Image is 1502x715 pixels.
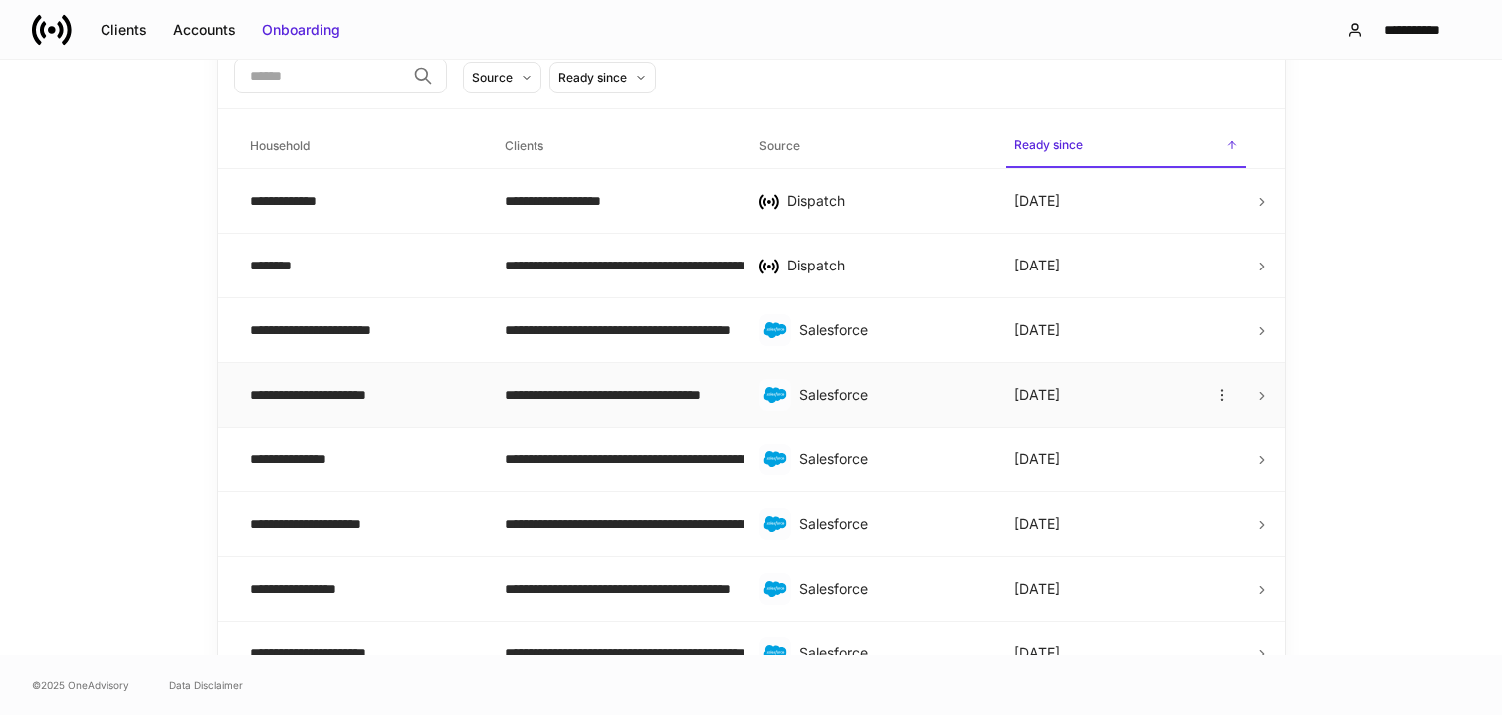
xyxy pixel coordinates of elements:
p: [DATE] [1014,385,1060,405]
div: Source [472,68,513,87]
div: Onboarding [262,20,340,40]
button: Clients [88,14,160,46]
div: Salesforce [799,579,982,599]
div: Salesforce [799,514,982,534]
p: [DATE] [1014,320,1060,340]
h6: Household [250,136,310,155]
span: Source [751,126,990,167]
h6: Clients [505,136,543,155]
p: [DATE] [1014,643,1060,663]
a: Data Disclaimer [169,677,243,693]
div: Clients [101,20,147,40]
span: Household [242,126,481,167]
div: Salesforce [799,385,982,405]
span: Clients [497,126,736,167]
p: [DATE] [1014,514,1060,534]
h6: Ready since [1014,135,1083,154]
div: Ready since [558,68,627,87]
span: © 2025 OneAdvisory [32,677,129,693]
div: Salesforce [799,643,982,663]
div: Dispatch [787,256,982,275]
div: Dispatch [787,191,982,211]
span: Ready since [1006,125,1245,168]
p: [DATE] [1014,449,1060,469]
div: Salesforce [799,449,982,469]
p: [DATE] [1014,191,1060,211]
button: Onboarding [249,14,353,46]
button: Source [463,62,541,93]
p: [DATE] [1014,256,1060,275]
button: Accounts [160,14,249,46]
button: Ready since [549,62,656,93]
div: Salesforce [799,320,982,340]
p: [DATE] [1014,579,1060,599]
div: Accounts [173,20,236,40]
h6: Source [759,136,800,155]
